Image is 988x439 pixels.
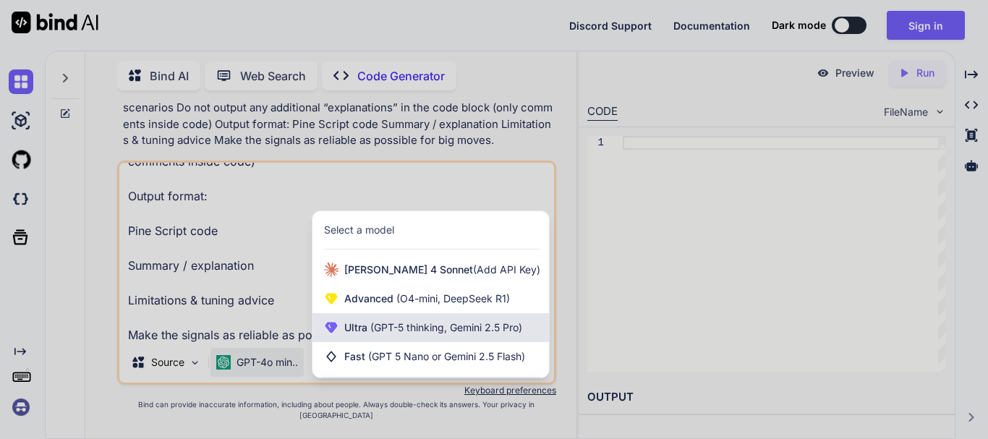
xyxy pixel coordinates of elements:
span: Advanced [344,291,510,306]
div: Select a model [324,223,394,237]
span: (O4-mini, DeepSeek R1) [393,292,510,304]
span: (GPT 5 Nano or Gemini 2.5 Flash) [368,350,525,362]
span: (GPT-5 thinking, Gemini 2.5 Pro) [367,321,522,333]
span: Ultra [344,320,522,335]
span: Fast [344,349,525,364]
span: (Add API Key) [473,263,540,276]
span: [PERSON_NAME] 4 Sonnet [344,263,540,277]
